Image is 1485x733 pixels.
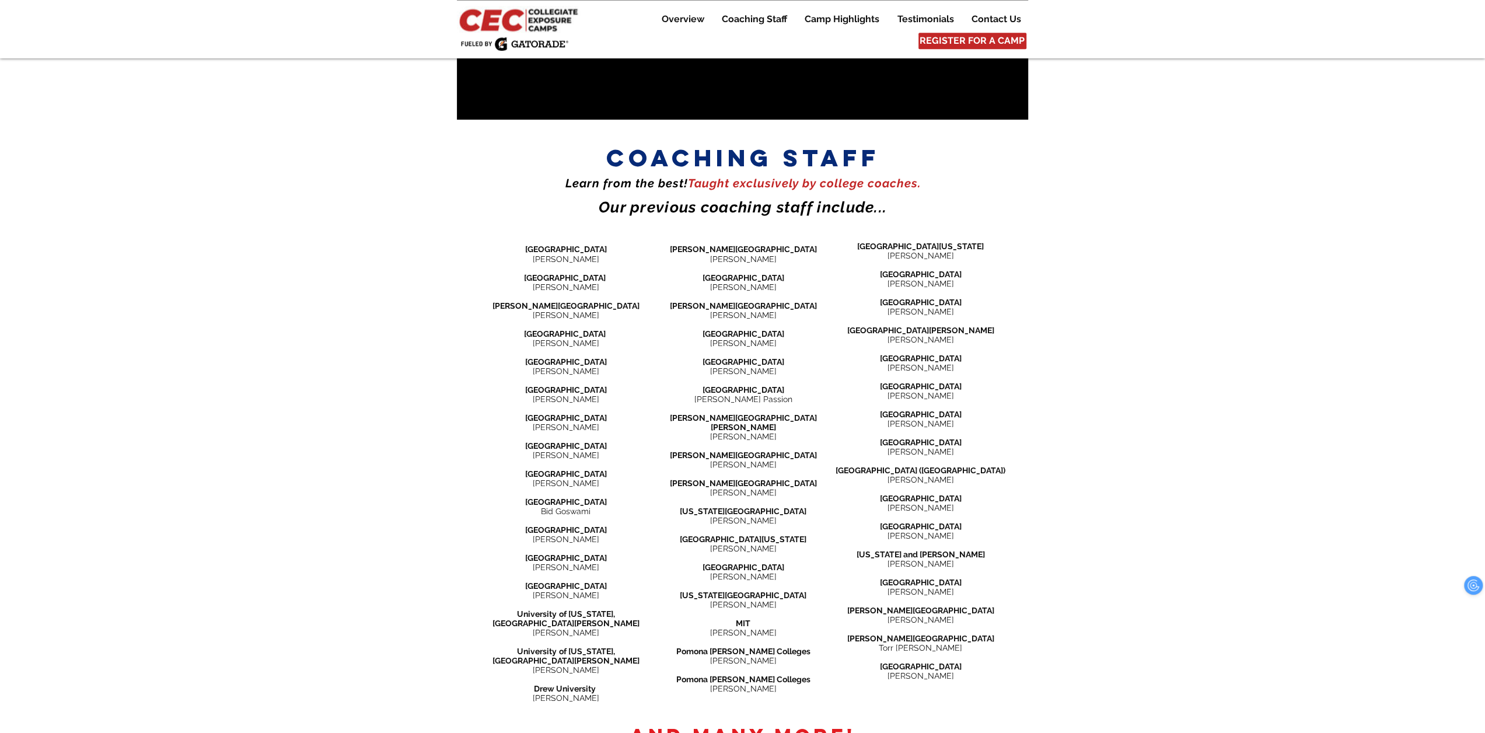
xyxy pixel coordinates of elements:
[656,12,710,26] p: Overview
[710,310,777,320] span: [PERSON_NAME]
[836,466,1005,475] span: [GEOGRAPHIC_DATA] ([GEOGRAPHIC_DATA])
[525,553,607,563] span: [GEOGRAPHIC_DATA]
[918,33,1026,49] a: REGISTER FOR A CAMP
[887,671,954,680] span: [PERSON_NAME]
[736,619,750,628] span: MIT
[880,354,962,363] span: [GEOGRAPHIC_DATA]
[880,270,962,279] span: [GEOGRAPHIC_DATA]
[887,363,954,372] span: [PERSON_NAME]
[966,12,1027,26] p: Contact Us
[887,531,954,540] span: [PERSON_NAME]
[533,628,599,637] span: [PERSON_NAME]
[680,535,806,544] span: [GEOGRAPHIC_DATA][US_STATE]
[533,423,599,432] span: [PERSON_NAME]
[887,475,954,484] span: [PERSON_NAME]
[887,615,954,624] span: [PERSON_NAME]
[694,395,792,404] span: [PERSON_NAME] Passion
[533,338,599,348] span: [PERSON_NAME]
[525,581,607,591] span: [GEOGRAPHIC_DATA]
[525,469,607,479] span: [GEOGRAPHIC_DATA]
[887,307,954,316] span: [PERSON_NAME]
[710,460,777,469] span: [PERSON_NAME]
[533,366,599,376] span: [PERSON_NAME]
[533,535,599,544] span: [PERSON_NAME]
[716,12,793,26] p: Coaching Staff
[492,301,640,310] span: [PERSON_NAME][GEOGRAPHIC_DATA]
[541,507,590,516] span: Bid Goswami
[710,432,777,441] span: [PERSON_NAME]
[880,494,962,503] span: [GEOGRAPHIC_DATA]
[710,282,777,292] span: [PERSON_NAME]
[525,525,607,535] span: [GEOGRAPHIC_DATA]
[680,591,806,600] span: [US_STATE][GEOGRAPHIC_DATA]
[606,143,880,173] span: coaching staff
[534,684,596,693] span: Drew University
[880,662,962,671] span: [GEOGRAPHIC_DATA]
[676,647,810,656] span: Pomona [PERSON_NAME] Colleges
[710,516,777,525] span: [PERSON_NAME]
[670,413,817,432] span: [PERSON_NAME][GEOGRAPHIC_DATA][PERSON_NAME]
[703,357,784,366] span: [GEOGRAPHIC_DATA]
[524,273,606,282] span: [GEOGRAPHIC_DATA]
[710,572,777,581] span: [PERSON_NAME]
[533,693,599,703] span: [PERSON_NAME]
[710,544,777,553] span: [PERSON_NAME]
[533,563,599,572] span: [PERSON_NAME]
[680,507,806,516] span: [US_STATE][GEOGRAPHIC_DATA]
[887,559,954,568] span: [PERSON_NAME]
[533,395,599,404] span: [PERSON_NAME]
[492,647,640,665] span: of [US_STATE], [GEOGRAPHIC_DATA][PERSON_NAME]
[710,488,777,497] span: [PERSON_NAME]
[644,12,1029,26] nav: Site
[887,279,954,288] span: [PERSON_NAME]
[517,647,557,656] span: University
[799,12,885,26] p: Camp Highlights
[887,447,954,456] span: [PERSON_NAME]
[887,587,954,596] span: [PERSON_NAME]
[533,254,599,264] span: [PERSON_NAME]
[879,643,962,652] span: Torr [PERSON_NAME]
[710,684,777,693] span: [PERSON_NAME]
[670,479,817,488] span: [PERSON_NAME][GEOGRAPHIC_DATA]
[703,273,784,282] span: [GEOGRAPHIC_DATA]
[676,675,810,684] span: Pomona [PERSON_NAME] Colleges
[533,310,599,320] span: [PERSON_NAME]
[653,12,712,26] a: Overview
[525,245,607,254] span: [GEOGRAPHIC_DATA]
[492,609,640,628] span: of [US_STATE], [GEOGRAPHIC_DATA][PERSON_NAME]
[670,245,817,254] span: [PERSON_NAME][GEOGRAPHIC_DATA]
[847,326,994,335] span: [GEOGRAPHIC_DATA][PERSON_NAME]
[880,410,962,419] span: [GEOGRAPHIC_DATA]
[880,578,962,587] span: [GEOGRAPHIC_DATA]
[920,34,1025,47] span: REGISTER FOR A CAMP
[710,366,777,376] span: [PERSON_NAME]
[533,451,599,460] span: [PERSON_NAME]
[703,563,784,572] span: [GEOGRAPHIC_DATA]
[847,634,994,643] span: [PERSON_NAME][GEOGRAPHIC_DATA]
[887,503,954,512] span: [PERSON_NAME]
[524,329,606,338] span: [GEOGRAPHIC_DATA]
[710,600,777,609] span: [PERSON_NAME]
[887,335,954,344] span: [PERSON_NAME]
[857,550,985,559] span: [US_STATE] and [PERSON_NAME]
[565,176,688,190] span: Learn from the best!
[457,6,583,33] img: CEC Logo Primary_edited.jpg
[688,176,921,190] span: Taught exclusively by college coaches​.
[847,606,994,615] span: [PERSON_NAME][GEOGRAPHIC_DATA]
[533,591,599,600] span: [PERSON_NAME]
[710,254,777,264] span: [PERSON_NAME]
[710,656,777,665] span: [PERSON_NAME]
[887,251,954,260] span: [PERSON_NAME]
[525,497,607,507] span: [GEOGRAPHIC_DATA]
[880,438,962,447] span: [GEOGRAPHIC_DATA]
[525,441,607,451] span: [GEOGRAPHIC_DATA]
[517,609,557,619] span: University
[880,382,962,391] span: [GEOGRAPHIC_DATA]
[525,385,607,395] span: [GEOGRAPHIC_DATA]
[599,198,887,216] span: Our previous coaching staff include...
[533,479,599,488] span: [PERSON_NAME]
[533,282,599,292] span: [PERSON_NAME]
[889,12,962,26] a: Testimonials
[670,301,817,310] span: [PERSON_NAME][GEOGRAPHIC_DATA]
[880,522,962,531] span: [GEOGRAPHIC_DATA]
